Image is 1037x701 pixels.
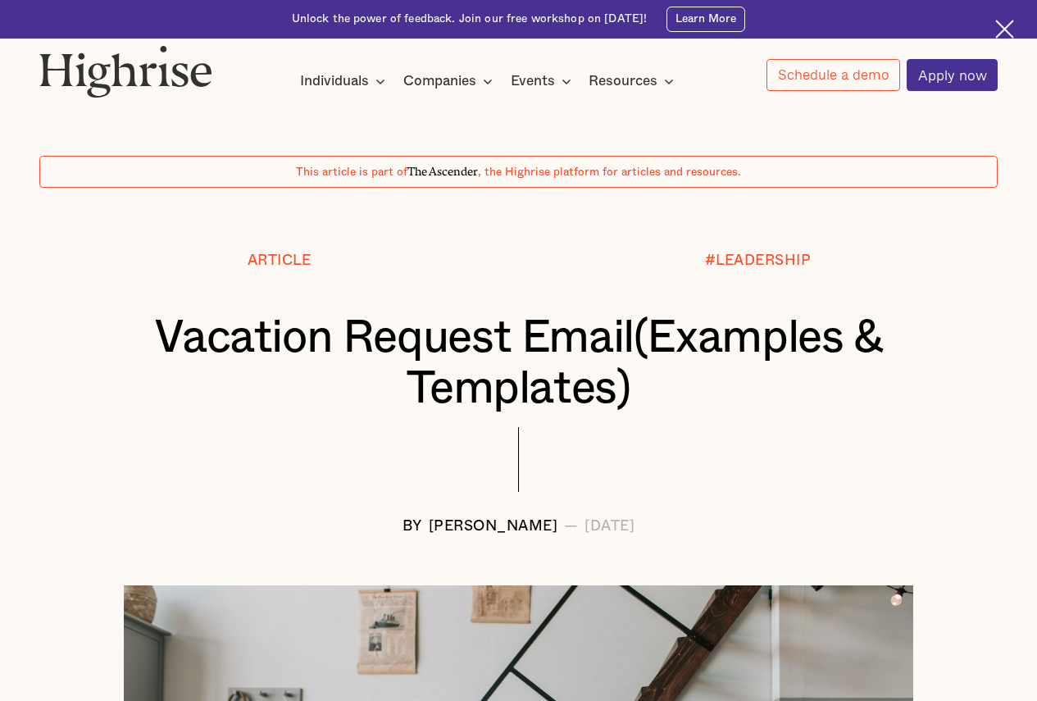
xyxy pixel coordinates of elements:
[907,59,998,91] a: Apply now
[292,11,648,27] div: Unlock the power of feedback. Join our free workshop on [DATE]!
[589,71,679,91] div: Resources
[511,71,555,91] div: Events
[995,20,1014,39] img: Cross icon
[429,518,558,535] div: [PERSON_NAME]
[705,253,812,269] div: #LEADERSHIP
[403,71,498,91] div: Companies
[403,518,422,535] div: BY
[80,313,957,415] h1: Vacation Request Email(Examples & Templates)
[39,45,212,98] img: Highrise logo
[248,253,312,269] div: Article
[589,71,657,91] div: Resources
[478,166,741,178] span: , the Highrise platform for articles and resources.
[300,71,390,91] div: Individuals
[296,166,407,178] span: This article is part of
[666,7,746,32] a: Learn More
[766,59,900,91] a: Schedule a demo
[584,518,634,535] div: [DATE]
[511,71,576,91] div: Events
[403,71,476,91] div: Companies
[300,71,369,91] div: Individuals
[407,162,478,176] span: The Ascender
[564,518,579,535] div: —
